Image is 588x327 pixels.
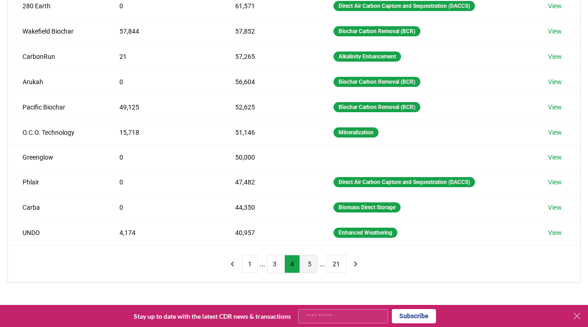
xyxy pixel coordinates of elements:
[105,120,220,145] td: 15,718
[319,258,325,270] li: ...
[105,169,220,195] td: 0
[8,169,105,195] td: Phlair
[8,120,105,145] td: O.C.O. Technology
[302,255,317,273] button: 5
[327,255,346,273] button: 21
[220,69,319,94] td: 56,604
[284,255,300,273] button: 4
[334,177,475,187] div: Direct Air Carbon Capture and Sequestration (DACCS)
[334,52,401,62] div: Alkalinity Enhancement
[220,120,319,145] td: 51,146
[548,153,562,162] a: View
[334,77,420,87] div: Biochar Carbon Removal (BCR)
[334,26,420,36] div: Biochar Carbon Removal (BCR)
[220,94,319,120] td: 52,625
[220,44,319,69] td: 57,265
[334,228,397,238] div: Enhanced Weathering
[548,128,562,137] a: View
[105,220,220,245] td: 4,174
[105,44,220,69] td: 21
[220,145,319,169] td: 50,000
[548,52,562,61] a: View
[348,255,363,273] button: next page
[105,18,220,44] td: 57,844
[548,103,562,112] a: View
[8,94,105,120] td: Pacific Biochar
[8,195,105,220] td: Carba
[8,220,105,245] td: UNDO
[105,94,220,120] td: 49,125
[334,202,401,212] div: Biomass Direct Storage
[548,77,562,86] a: View
[548,178,562,187] a: View
[105,145,220,169] td: 0
[548,1,562,11] a: View
[8,145,105,169] td: Greenglow
[220,195,319,220] td: 44,350
[220,220,319,245] td: 40,957
[334,127,379,138] div: Mineralization
[242,255,258,273] button: 1
[105,69,220,94] td: 0
[220,169,319,195] td: 47,482
[8,44,105,69] td: CarbonRun
[548,27,562,36] a: View
[8,69,105,94] td: Arukah
[548,228,562,237] a: View
[8,18,105,44] td: Wakefield Biochar
[548,203,562,212] a: View
[220,18,319,44] td: 57,852
[334,1,475,11] div: Direct Air Carbon Capture and Sequestration (DACCS)
[105,195,220,220] td: 0
[267,255,283,273] button: 3
[334,102,420,112] div: Biochar Carbon Removal (BCR)
[260,258,265,270] li: ...
[225,255,240,273] button: previous page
